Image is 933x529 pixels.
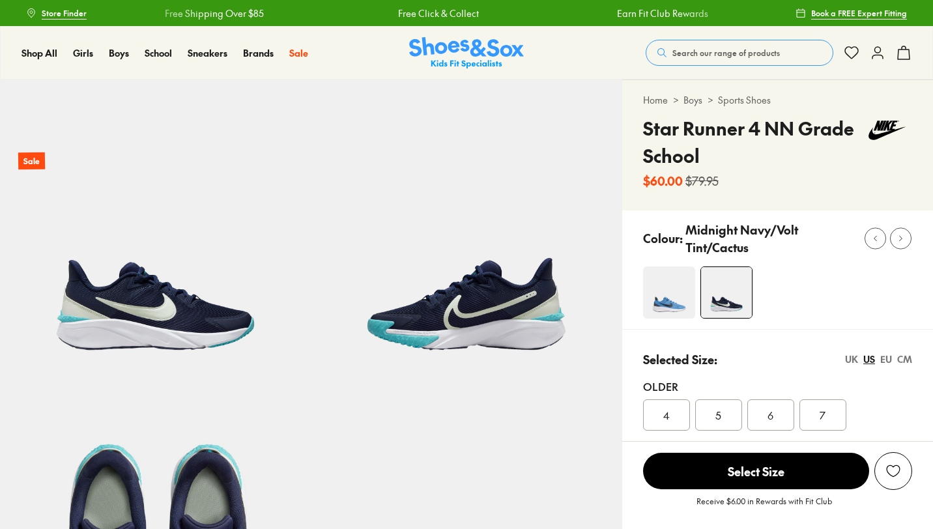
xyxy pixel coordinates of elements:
[820,407,825,423] span: 7
[685,172,719,190] s: $79.95
[862,115,912,146] img: Vendor logo
[22,46,57,59] span: Shop All
[696,495,832,519] p: Receive $6.00 in Rewards with Fit Club
[874,452,912,490] button: Add to Wishlist
[643,93,668,107] a: Home
[289,46,308,59] span: Sale
[26,1,87,25] a: Store Finder
[188,46,227,59] span: Sneakers
[145,46,172,59] span: School
[289,46,308,60] a: Sale
[18,152,45,170] p: Sale
[243,46,274,59] span: Brands
[73,46,93,60] a: Girls
[109,46,129,59] span: Boys
[643,453,869,489] span: Select Size
[646,40,833,66] button: Search our range of products
[42,7,87,19] span: Store Finder
[643,172,683,190] b: $60.00
[243,46,274,60] a: Brands
[643,452,869,490] button: Select Size
[718,93,771,107] a: Sports Shoes
[409,37,524,69] img: SNS_Logo_Responsive.svg
[643,350,717,368] p: Selected Size:
[397,7,478,20] a: Free Click & Collect
[73,46,93,59] span: Girls
[672,47,780,59] span: Search our range of products
[685,221,855,256] p: Midnight Navy/Volt Tint/Cactus
[845,352,858,366] div: UK
[643,266,695,319] img: 4-527614_1
[715,407,721,423] span: 5
[616,7,707,20] a: Earn Fit Club Rewards
[643,229,683,247] p: Colour:
[663,407,670,423] span: 4
[701,267,752,318] img: 4-537491_1
[897,352,912,366] div: CM
[109,46,129,60] a: Boys
[811,7,907,19] span: Book a FREE Expert Fitting
[188,46,227,60] a: Sneakers
[863,352,875,366] div: US
[643,93,912,107] div: > >
[768,407,773,423] span: 6
[796,1,907,25] a: Book a FREE Expert Fitting
[145,46,172,60] a: School
[880,352,892,366] div: EU
[311,79,622,390] img: 5-537492_1
[409,37,524,69] a: Shoes & Sox
[643,115,862,169] h4: Star Runner 4 NN Grade School
[643,379,912,394] div: Older
[164,7,263,20] a: Free Shipping Over $85
[22,46,57,60] a: Shop All
[683,93,702,107] a: Boys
